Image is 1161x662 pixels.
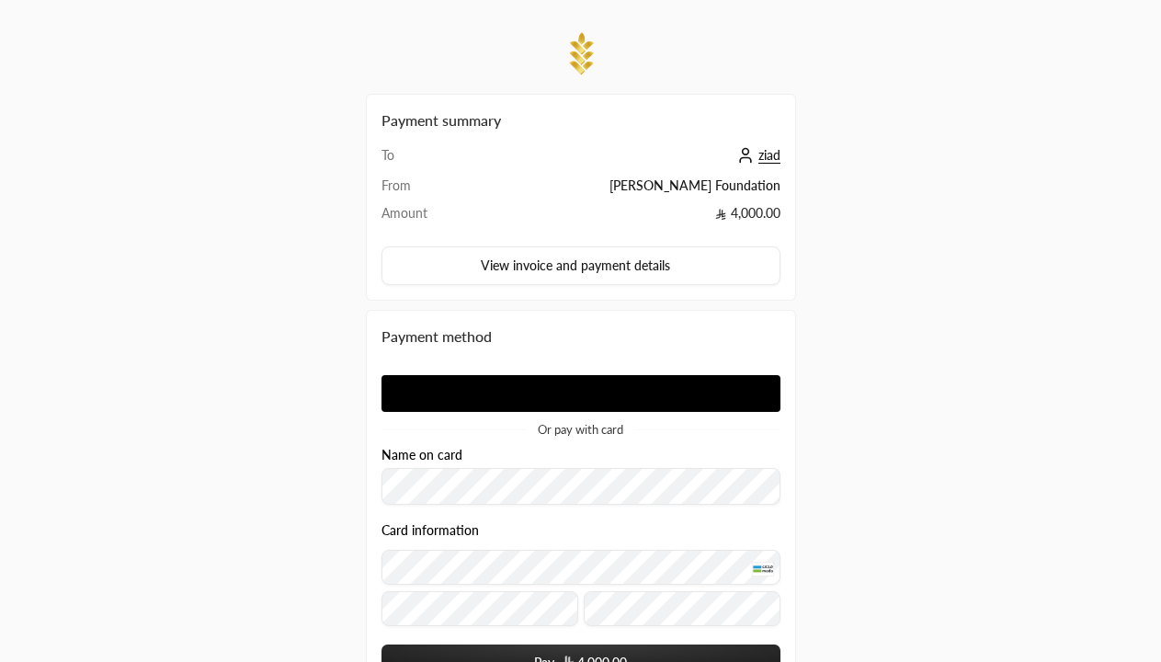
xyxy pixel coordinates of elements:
[381,523,780,633] div: Card information
[758,147,780,164] span: ziad
[381,448,462,462] label: Name on card
[752,561,774,576] img: MADA
[381,325,780,348] div: Payment method
[381,523,479,538] legend: Card information
[381,204,466,232] td: Amount
[563,29,599,79] img: Company Logo
[733,147,780,163] a: ziad
[538,424,623,436] span: Or pay with card
[381,177,466,204] td: From
[381,448,780,506] div: Name on card
[381,146,466,177] td: To
[465,204,780,232] td: 4,000.00
[381,246,780,285] button: View invoice and payment details
[465,177,780,204] td: [PERSON_NAME] Foundation
[381,591,578,626] input: Expiry date
[584,591,780,626] input: CVC
[381,550,780,585] input: Credit Card
[381,109,780,131] h2: Payment summary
